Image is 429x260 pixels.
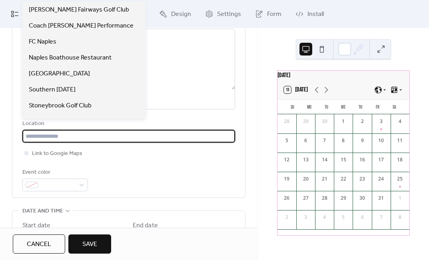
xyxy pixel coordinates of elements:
[29,5,129,15] span: [PERSON_NAME] Fairways Golf Club
[321,137,328,144] div: 7
[283,175,290,183] div: 19
[359,214,366,221] div: 6
[396,137,403,144] div: 11
[68,234,111,254] button: Save
[340,175,347,183] div: 22
[396,118,403,125] div: 4
[29,85,76,95] span: Southern [DATE]
[307,10,324,19] span: Install
[396,175,403,183] div: 25
[283,118,290,125] div: 28
[359,175,366,183] div: 23
[283,156,290,163] div: 12
[249,3,287,25] a: Form
[284,100,301,114] div: Su
[377,195,385,202] div: 31
[22,206,63,216] span: Date and time
[29,53,112,63] span: Naples Boathouse Restaurant
[321,214,328,221] div: 4
[340,137,347,144] div: 8
[340,156,347,163] div: 15
[267,10,281,19] span: Form
[22,221,50,230] div: Start date
[396,195,403,202] div: 1
[29,21,134,31] span: Coach [PERSON_NAME] Performance
[377,175,385,183] div: 24
[340,214,347,221] div: 5
[359,118,366,125] div: 2
[29,69,90,79] span: [GEOGRAPHIC_DATA]
[321,118,328,125] div: 30
[335,100,352,114] div: We
[369,100,386,114] div: Fr
[27,240,51,249] span: Cancel
[133,221,158,230] div: End date
[283,195,290,202] div: 26
[5,3,58,25] a: My Events
[82,240,97,249] span: Save
[321,175,328,183] div: 21
[29,37,56,47] span: FC Naples
[340,195,347,202] div: 29
[321,156,328,163] div: 14
[377,214,385,221] div: 7
[359,156,366,163] div: 16
[153,3,197,25] a: Design
[22,168,86,177] div: Event color
[32,149,82,159] span: Link to Google Maps
[302,118,309,125] div: 29
[302,137,309,144] div: 6
[352,100,369,114] div: Th
[377,156,385,163] div: 17
[283,137,290,144] div: 5
[281,84,311,95] button: 13[DATE]
[22,119,233,129] div: Location
[377,118,385,125] div: 3
[289,3,330,25] a: Install
[301,100,318,114] div: Mo
[29,101,92,111] span: Stoneybrook Golf Club
[321,195,328,202] div: 28
[396,156,403,163] div: 18
[302,214,309,221] div: 3
[396,214,403,221] div: 8
[359,195,366,202] div: 30
[340,118,347,125] div: 1
[359,137,366,144] div: 9
[302,175,309,183] div: 20
[29,117,123,127] span: The Club at [GEOGRAPHIC_DATA]
[171,10,191,19] span: Design
[283,214,290,221] div: 2
[377,137,385,144] div: 10
[199,3,247,25] a: Settings
[386,100,403,114] div: Sa
[302,156,309,163] div: 13
[302,195,309,202] div: 27
[217,10,241,19] span: Settings
[277,71,409,80] div: [DATE]
[13,234,65,254] button: Cancel
[318,100,335,114] div: Tu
